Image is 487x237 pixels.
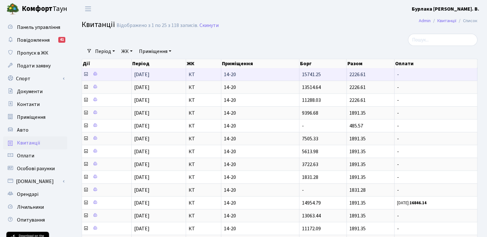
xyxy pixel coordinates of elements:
span: 15741.25 [302,71,321,78]
a: Пропуск в ЖК [3,47,67,59]
span: 1831.28 [302,174,318,181]
span: - [397,136,475,141]
span: Контакти [17,101,40,108]
span: [DATE] [134,71,150,78]
a: Бурлака [PERSON_NAME]. В. [412,5,479,13]
span: КТ [189,72,218,77]
span: 14-20 [224,72,296,77]
span: - [397,162,475,167]
span: КТ [189,175,218,180]
a: ЖК [119,46,135,57]
span: 1891.35 [349,212,366,219]
span: 13514.64 [302,84,321,91]
span: 1891.35 [349,199,366,206]
span: 14-20 [224,136,296,141]
span: КТ [189,162,218,167]
span: 5613.98 [302,148,318,155]
span: 485.57 [349,122,363,129]
span: - [397,72,475,77]
span: 1891.35 [349,174,366,181]
span: Повідомлення [17,37,50,44]
a: Період [93,46,118,57]
nav: breadcrumb [409,14,487,28]
span: Особові рахунки [17,165,55,172]
span: - [397,213,475,218]
span: - [397,175,475,180]
th: Разом [346,59,394,68]
span: 14-20 [224,123,296,128]
span: 14-20 [224,149,296,154]
span: 14-20 [224,213,296,218]
th: Період [132,59,186,68]
span: 1891.35 [349,161,366,168]
span: 14-20 [224,188,296,193]
span: Авто [17,127,28,134]
a: Квитанції [437,17,456,24]
small: [DATE]: [397,200,426,206]
a: Оплати [3,149,67,162]
a: Приміщення [136,46,174,57]
span: 14-20 [224,175,296,180]
a: Подати заявку [3,59,67,72]
span: 14954.79 [302,199,321,206]
th: Приміщення [221,59,299,68]
span: 14-20 [224,110,296,116]
span: КТ [189,226,218,231]
span: 11172.09 [302,225,321,232]
span: КТ [189,98,218,103]
span: - [397,188,475,193]
div: 41 [58,37,65,43]
span: 14-20 [224,98,296,103]
span: Панель управління [17,24,60,31]
span: Приміщення [17,114,45,121]
span: [DATE] [134,174,150,181]
span: 11288.03 [302,97,321,104]
span: 1831.28 [349,187,366,194]
div: Відображено з 1 по 25 з 118 записів. [117,22,198,29]
b: Бурлака [PERSON_NAME]. В. [412,5,479,13]
span: [DATE] [134,187,150,194]
span: КТ [189,136,218,141]
a: Документи [3,85,67,98]
span: 14-20 [224,85,296,90]
span: КТ [189,149,218,154]
a: Скинути [199,22,219,29]
span: 9396.68 [302,110,318,117]
a: Контакти [3,98,67,111]
a: Повідомлення41 [3,34,67,47]
th: Оплати [394,59,477,68]
span: [DATE] [134,135,150,142]
span: - [302,122,304,129]
span: [DATE] [134,97,150,104]
th: Дії [82,59,132,68]
span: 14-20 [224,200,296,206]
span: КТ [189,200,218,206]
span: 7505.33 [302,135,318,142]
a: Панель управління [3,21,67,34]
button: Переключити навігацію [80,4,96,14]
span: [DATE] [134,148,150,155]
span: КТ [189,110,218,116]
b: Комфорт [22,4,53,14]
span: 14-20 [224,162,296,167]
span: [DATE] [134,212,150,219]
span: 1891.35 [349,110,366,117]
span: [DATE] [134,110,150,117]
span: [DATE] [134,225,150,232]
li: Список [456,17,477,24]
span: Опитування [17,216,45,224]
span: 1891.35 [349,135,366,142]
span: Документи [17,88,43,95]
a: Особові рахунки [3,162,67,175]
a: Спорт [3,72,67,85]
span: - [397,123,475,128]
a: Admin [419,17,431,24]
span: 2226.61 [349,97,366,104]
a: Опитування [3,214,67,226]
span: [DATE] [134,161,150,168]
span: 2226.61 [349,71,366,78]
span: 1891.35 [349,148,366,155]
span: КТ [189,188,218,193]
span: КТ [189,213,218,218]
a: Приміщення [3,111,67,124]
